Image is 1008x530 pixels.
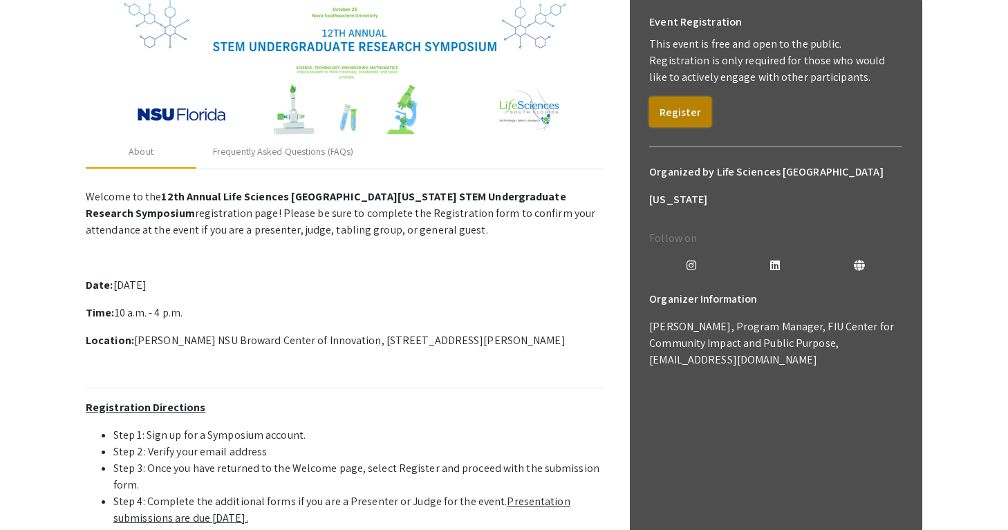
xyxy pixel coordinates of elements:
strong: Date: [86,278,113,292]
li: Step 4: Complete the additional forms if you are a Presenter or Judge for the event. [113,493,604,527]
li: Step 2: Verify your email address [113,444,604,460]
h6: Organizer Information [649,285,902,313]
strong: Location: [86,333,134,348]
strong: 12th Annual Life Sciences [GEOGRAPHIC_DATA][US_STATE] STEM Undergraduate Research Symposium [86,189,566,220]
h6: Event Registration [649,8,742,36]
div: Frequently Asked Questions (FAQs) [213,144,353,159]
div: About [129,144,153,159]
h6: Organized by Life Sciences [GEOGRAPHIC_DATA][US_STATE] [649,158,902,214]
iframe: Chat [10,468,59,520]
p: [DATE] [86,277,604,294]
p: Welcome to the registration page! Please be sure to complete the Registration form to confirm you... [86,189,604,238]
p: [PERSON_NAME] NSU Broward Center of Innovation, [STREET_ADDRESS][PERSON_NAME] [86,332,604,349]
p: Follow on [649,230,902,247]
u: Presentation submissions are due [DATE]. [113,494,570,525]
li: Step 1: Sign up for a Symposium account. [113,427,604,444]
p: This event is free and open to the public. Registration is only required for those who would like... [649,36,902,86]
p: 10 a.m. - 4 p.m. [86,305,604,321]
button: Register [649,97,711,127]
p: [PERSON_NAME], Program Manager, FIU Center for Community Impact and Public Purpose, [EMAIL_ADDRES... [649,319,902,368]
u: Registration Directions [86,400,205,415]
li: Step 3: Once you have returned to the Welcome page, select Register and proceed with the submissi... [113,460,604,493]
strong: Time: [86,305,115,320]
